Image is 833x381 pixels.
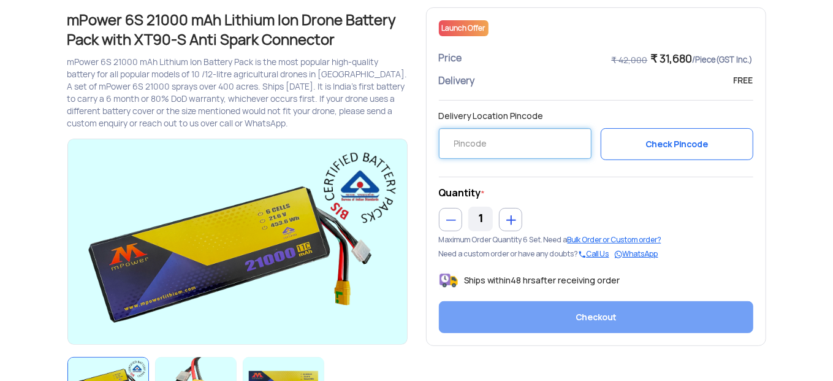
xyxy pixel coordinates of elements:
[614,250,623,259] img: whatsapp.svg
[439,52,462,65] label: Price
[439,187,753,201] p: Quantity
[439,301,753,333] button: Checkout
[439,234,753,245] div: Maximum Order Quantity 6 Set. Need a
[442,23,485,33] span: Launch Offer
[439,110,753,122] p: Delivery Location Pincode
[439,128,591,159] input: Pincode
[67,139,408,345] img: spare_part
[458,269,620,286] p: Ships within after receiving order
[623,249,658,259] a: WhatsApp
[601,128,753,160] button: Check Pincode
[693,55,753,65] span: /Piece
[568,235,661,245] span: Bulk Order or Custom order?
[439,74,475,88] label: Delivery
[717,55,753,65] span: (GST Inc.)
[651,52,753,68] div: ₹ 31,680
[67,56,408,129] div: mPower 6S 21000 mAh Lithium Ion Battery Pack is the most popular high-quality battery for all pop...
[587,249,609,259] a: Call Us
[439,248,753,260] div: Need a custom order or have any doubts?
[612,54,648,68] div: ₹ 42,000
[511,275,536,286] span: 48 hrs
[67,10,408,50] h1: mPower 6S 21000 mAh Lithium Ion Drone Battery Pack with XT90-S Anti Spark Connector
[734,74,753,91] div: FREE
[578,250,587,259] img: call.svg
